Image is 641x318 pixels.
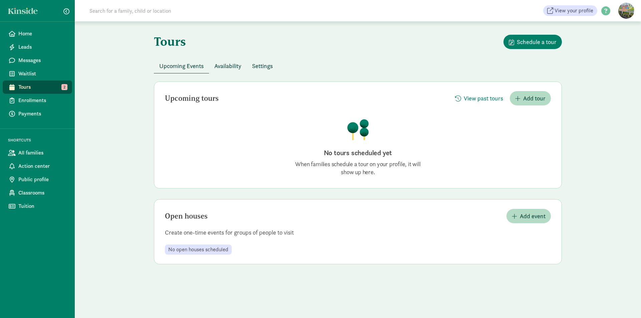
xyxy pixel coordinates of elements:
[247,59,278,73] button: Settings
[18,83,67,91] span: Tours
[18,96,67,104] span: Enrollments
[347,119,369,140] img: illustration-trees.png
[291,148,425,157] h2: No tours scheduled yet
[18,30,67,38] span: Home
[520,212,546,221] span: Add event
[165,212,208,220] h2: Open houses
[159,61,204,70] span: Upcoming Events
[3,67,72,80] a: Waitlist
[464,94,503,103] span: View past tours
[506,209,551,223] button: Add event
[291,160,425,176] p: When families schedule a tour on your profile, it will show up here.
[3,27,72,40] a: Home
[3,107,72,120] a: Payments
[3,200,72,213] a: Tuition
[85,4,273,17] input: Search for a family, child or location
[154,59,209,73] button: Upcoming Events
[523,94,546,103] span: Add tour
[18,149,67,157] span: All families
[450,91,508,105] button: View past tours
[18,189,67,197] span: Classrooms
[168,247,228,253] span: No open houses scheduled
[252,61,273,70] span: Settings
[450,95,508,102] a: View past tours
[61,84,67,90] span: 2
[3,160,72,173] a: Action center
[209,59,247,73] button: Availability
[608,286,641,318] iframe: Chat Widget
[18,43,67,51] span: Leads
[3,80,72,94] a: Tours 2
[3,94,72,107] a: Enrollments
[543,5,597,16] a: View your profile
[510,91,551,105] button: Add tour
[3,54,72,67] a: Messages
[214,61,241,70] span: Availability
[3,146,72,160] a: All families
[18,70,67,78] span: Waitlist
[18,110,67,118] span: Payments
[503,35,562,49] button: Schedule a tour
[555,7,593,15] span: View your profile
[18,176,67,184] span: Public profile
[154,35,186,48] h1: Tours
[3,40,72,54] a: Leads
[165,94,219,102] h2: Upcoming tours
[3,186,72,200] a: Classrooms
[3,173,72,186] a: Public profile
[18,162,67,170] span: Action center
[517,37,557,46] span: Schedule a tour
[18,56,67,64] span: Messages
[154,229,562,237] p: Create one-time events for groups of people to visit
[18,202,67,210] span: Tuition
